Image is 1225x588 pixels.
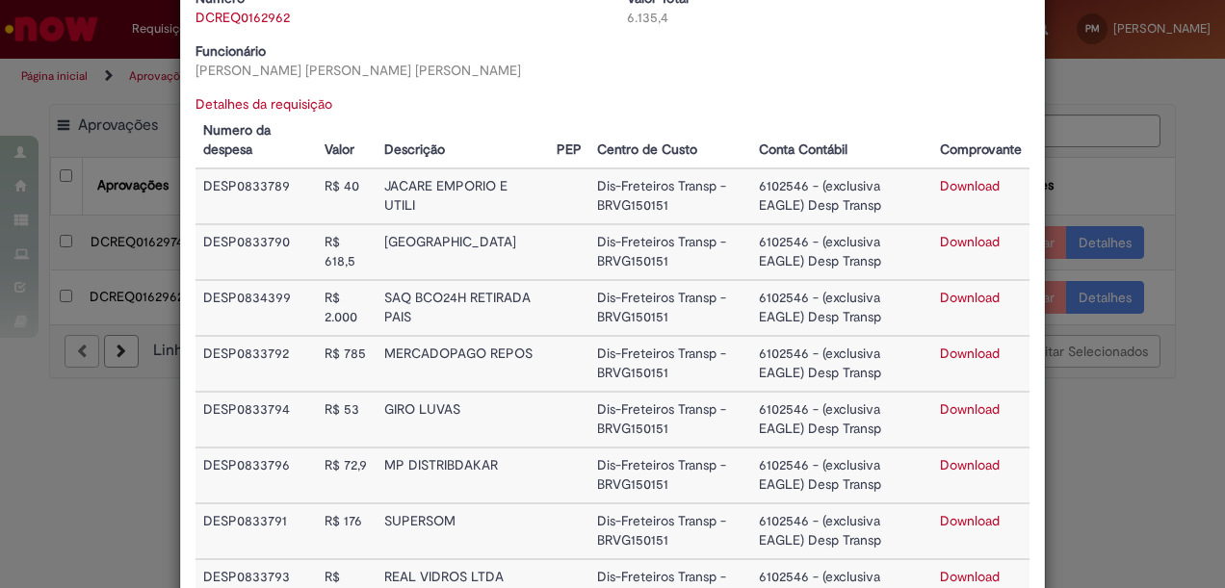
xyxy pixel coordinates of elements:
[195,392,317,447] td: DESP0833794
[377,114,550,168] th: Descrição
[589,168,751,224] td: Dis-Freteiros Transp - BRVG150151
[751,503,932,559] td: 6102546 - (exclusiva EAGLE) Desp Transp
[195,447,317,503] td: DESP0833796
[751,280,932,336] td: 6102546 - (exclusiva EAGLE) Desp Transp
[377,392,550,447] td: GIRO LUVAS
[195,280,317,336] td: DESP0834399
[317,168,376,224] td: R$ 40
[377,503,550,559] td: SUPERSOM
[195,336,317,392] td: DESP0833792
[751,114,932,168] th: Conta Contábil
[317,336,376,392] td: R$ 785
[589,447,751,503] td: Dis-Freteiros Transp - BRVG150151
[195,61,598,80] div: [PERSON_NAME] [PERSON_NAME] [PERSON_NAME]
[377,224,550,280] td: [GEOGRAPHIC_DATA]
[195,503,317,559] td: DESP0833791
[549,114,589,168] th: PEP
[940,456,1000,473] a: Download
[940,289,1000,306] a: Download
[589,392,751,447] td: Dis-Freteiros Transp - BRVG150151
[195,95,332,113] a: Detalhes da requisição
[932,114,1030,168] th: Comprovante
[589,224,751,280] td: Dis-Freteiros Transp - BRVG150151
[317,447,376,503] td: R$ 72,9
[317,280,376,336] td: R$ 2.000
[317,114,376,168] th: Valor
[377,447,550,503] td: MP DISTRIBDAKAR
[627,8,1030,27] div: 6.135,4
[751,392,932,447] td: 6102546 - (exclusiva EAGLE) Desp Transp
[940,233,1000,250] a: Download
[589,336,751,392] td: Dis-Freteiros Transp - BRVG150151
[195,114,317,168] th: Numero da despesa
[377,280,550,336] td: SAQ BCO24H RETIRADA PAIS
[195,42,266,60] b: Funcionário
[940,345,1000,362] a: Download
[940,177,1000,194] a: Download
[317,392,376,447] td: R$ 53
[940,400,1000,418] a: Download
[317,224,376,280] td: R$ 618,5
[589,280,751,336] td: Dis-Freteiros Transp - BRVG150151
[195,224,317,280] td: DESP0833790
[317,503,376,559] td: R$ 176
[751,168,932,224] td: 6102546 - (exclusiva EAGLE) Desp Transp
[751,336,932,392] td: 6102546 - (exclusiva EAGLE) Desp Transp
[195,168,317,224] td: DESP0833789
[377,336,550,392] td: MERCADOPAGO REPOS
[751,447,932,503] td: 6102546 - (exclusiva EAGLE) Desp Transp
[940,568,1000,585] a: Download
[377,168,550,224] td: JACARE EMPORIO E UTILI
[940,512,1000,529] a: Download
[589,503,751,559] td: Dis-Freteiros Transp - BRVG150151
[195,9,290,26] a: DCREQ0162962
[751,224,932,280] td: 6102546 - (exclusiva EAGLE) Desp Transp
[589,114,751,168] th: Centro de Custo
